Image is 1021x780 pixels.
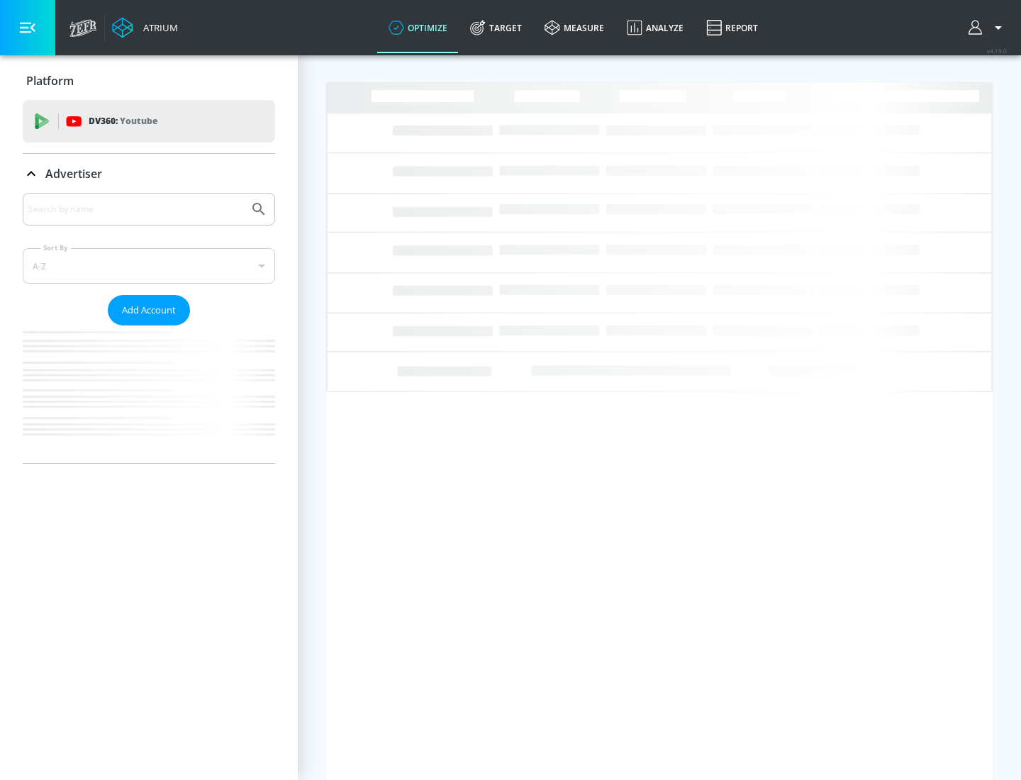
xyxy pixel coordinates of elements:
div: Platform [23,61,275,101]
span: v 4.19.0 [987,47,1007,55]
a: Atrium [112,17,178,38]
a: Target [459,2,533,53]
div: DV360: Youtube [23,100,275,143]
div: A-Z [23,248,275,284]
p: Platform [26,73,74,89]
nav: list of Advertiser [23,325,275,463]
a: Report [695,2,769,53]
p: DV360: [89,113,157,129]
a: measure [533,2,615,53]
div: Advertiser [23,193,275,463]
div: Atrium [138,21,178,34]
div: Advertiser [23,154,275,194]
p: Advertiser [45,166,102,182]
button: Add Account [108,295,190,325]
a: Analyze [615,2,695,53]
span: Add Account [122,302,176,318]
label: Sort By [40,243,71,252]
p: Youtube [120,113,157,128]
input: Search by name [28,200,243,218]
a: optimize [377,2,459,53]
